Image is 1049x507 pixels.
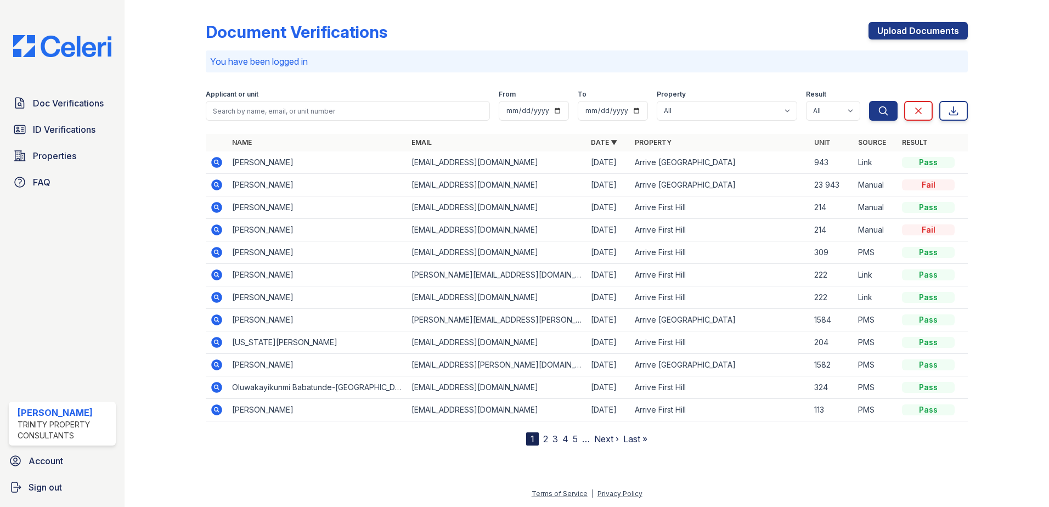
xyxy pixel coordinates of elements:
span: Account [29,454,63,467]
td: PMS [854,241,898,264]
td: [PERSON_NAME][EMAIL_ADDRESS][PERSON_NAME][DOMAIN_NAME] [407,309,586,331]
label: From [499,90,516,99]
td: 222 [810,286,854,309]
label: Result [806,90,826,99]
label: To [578,90,586,99]
td: [DATE] [586,331,630,354]
td: [PERSON_NAME] [228,196,407,219]
td: [DATE] [586,376,630,399]
td: Manual [854,196,898,219]
td: 1582 [810,354,854,376]
a: 4 [562,433,568,444]
input: Search by name, email, or unit number [206,101,490,121]
a: Privacy Policy [597,489,642,498]
span: Properties [33,149,76,162]
div: Pass [902,269,955,280]
td: [PERSON_NAME] [228,174,407,196]
td: [EMAIL_ADDRESS][DOMAIN_NAME] [407,219,586,241]
span: ID Verifications [33,123,95,136]
td: Link [854,151,898,174]
div: 1 [526,432,539,446]
a: Sign out [4,476,120,498]
td: [PERSON_NAME] [228,286,407,309]
div: Pass [902,314,955,325]
a: Terms of Service [532,489,588,498]
td: PMS [854,399,898,421]
div: Pass [902,382,955,393]
div: [PERSON_NAME] [18,406,111,419]
td: [DATE] [586,264,630,286]
div: Pass [902,247,955,258]
td: 214 [810,219,854,241]
td: [DATE] [586,399,630,421]
td: [EMAIL_ADDRESS][DOMAIN_NAME] [407,241,586,264]
td: Arrive First Hill [630,286,810,309]
td: 943 [810,151,854,174]
td: [EMAIL_ADDRESS][DOMAIN_NAME] [407,331,586,354]
a: Result [902,138,928,147]
div: Document Verifications [206,22,387,42]
div: Pass [902,292,955,303]
td: [PERSON_NAME] [228,399,407,421]
a: 5 [573,433,578,444]
td: Arrive First Hill [630,219,810,241]
td: [PERSON_NAME] [228,309,407,331]
div: Pass [902,157,955,168]
a: Date ▼ [591,138,617,147]
td: [DATE] [586,309,630,331]
a: Doc Verifications [9,92,116,114]
label: Applicant or unit [206,90,258,99]
td: [PERSON_NAME] [228,241,407,264]
td: 1584 [810,309,854,331]
td: [EMAIL_ADDRESS][DOMAIN_NAME] [407,399,586,421]
a: Unit [814,138,831,147]
td: PMS [854,376,898,399]
td: [EMAIL_ADDRESS][PERSON_NAME][DOMAIN_NAME] [407,354,586,376]
a: Properties [9,145,116,167]
td: [DATE] [586,174,630,196]
td: 204 [810,331,854,354]
span: … [582,432,590,446]
div: Pass [902,404,955,415]
td: Arrive First Hill [630,264,810,286]
a: Email [411,138,432,147]
td: Arrive First Hill [630,331,810,354]
span: Doc Verifications [33,97,104,110]
div: Pass [902,359,955,370]
td: Manual [854,174,898,196]
td: [DATE] [586,151,630,174]
td: Arrive [GEOGRAPHIC_DATA] [630,354,810,376]
a: Last » [623,433,647,444]
td: [EMAIL_ADDRESS][DOMAIN_NAME] [407,174,586,196]
td: [EMAIL_ADDRESS][DOMAIN_NAME] [407,151,586,174]
span: FAQ [33,176,50,189]
label: Property [657,90,686,99]
td: Link [854,264,898,286]
td: PMS [854,331,898,354]
a: Source [858,138,886,147]
td: PMS [854,354,898,376]
td: PMS [854,309,898,331]
a: 2 [543,433,548,444]
div: Pass [902,337,955,348]
td: [EMAIL_ADDRESS][DOMAIN_NAME] [407,196,586,219]
td: [PERSON_NAME] [228,151,407,174]
td: 324 [810,376,854,399]
td: [PERSON_NAME][EMAIL_ADDRESS][DOMAIN_NAME] [407,264,586,286]
td: [DATE] [586,219,630,241]
td: [PERSON_NAME] [228,354,407,376]
div: Pass [902,202,955,213]
td: [EMAIL_ADDRESS][DOMAIN_NAME] [407,286,586,309]
td: [DATE] [586,286,630,309]
td: [DATE] [586,241,630,264]
td: [EMAIL_ADDRESS][DOMAIN_NAME] [407,376,586,399]
td: Arrive First Hill [630,376,810,399]
p: You have been logged in [210,55,963,68]
td: [DATE] [586,196,630,219]
a: Next › [594,433,619,444]
td: 309 [810,241,854,264]
td: [US_STATE][PERSON_NAME] [228,331,407,354]
td: Arrive First Hill [630,196,810,219]
a: ID Verifications [9,119,116,140]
